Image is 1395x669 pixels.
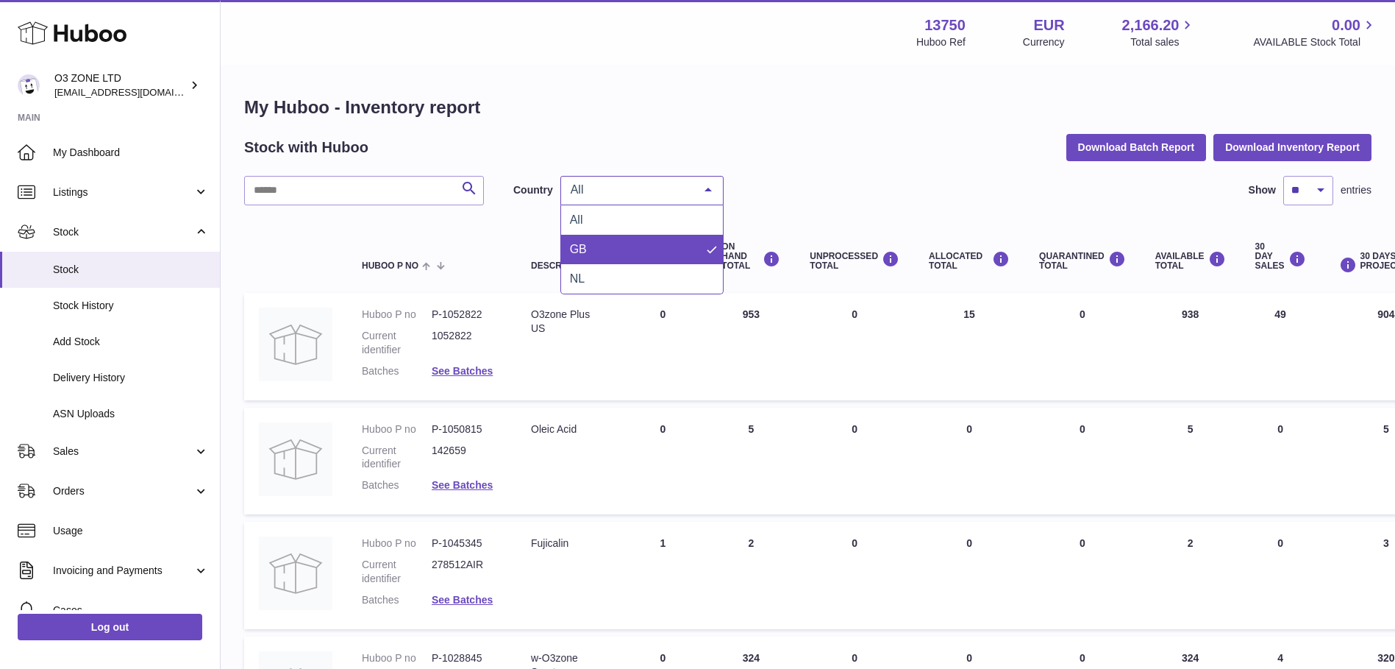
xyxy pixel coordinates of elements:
span: Usage [53,524,209,538]
span: Add Stock [53,335,209,349]
td: 15 [914,293,1024,400]
span: Total sales [1130,35,1196,49]
img: product image [259,537,332,610]
div: Fujicalin [531,537,604,551]
dt: Huboo P no [362,422,432,436]
button: Download Inventory Report [1213,134,1371,160]
td: 0 [1241,408,1321,515]
span: All [570,213,583,226]
span: Huboo P no [362,261,418,271]
label: Country [513,183,553,197]
img: product image [259,422,332,496]
dt: Current identifier [362,329,432,357]
dt: Huboo P no [362,308,432,322]
td: 0 [618,293,707,400]
span: ASN Uploads [53,407,209,421]
span: Listings [53,185,193,199]
a: 0.00 AVAILABLE Stock Total [1253,15,1377,49]
img: product image [259,308,332,381]
dd: P-1050815 [432,422,502,436]
td: 0 [795,293,914,400]
dt: Current identifier [362,444,432,472]
a: See Batches [432,594,493,606]
span: 0 [1080,308,1085,320]
span: 0.00 [1332,15,1360,35]
td: 5 [1141,408,1241,515]
span: Delivery History [53,371,209,385]
button: Download Batch Report [1066,134,1207,160]
div: AVAILABLE Total [1155,251,1226,271]
span: All [567,183,693,197]
span: GB [570,243,587,255]
dt: Batches [362,478,432,492]
div: QUARANTINED Total [1039,251,1126,271]
label: Show [1249,183,1276,197]
div: Huboo Ref [916,35,966,49]
td: 2 [1141,522,1241,629]
span: 0 [1080,652,1085,664]
td: 0 [1241,522,1321,629]
span: 0 [1080,423,1085,435]
dd: 1052822 [432,329,502,357]
td: 0 [914,408,1024,515]
span: NL [570,272,585,285]
dd: P-1052822 [432,308,502,322]
span: Stock [53,263,209,277]
h2: Stock with Huboo [244,138,368,157]
h1: My Huboo - Inventory report [244,96,1371,119]
div: O3 ZONE LTD [54,71,187,99]
dd: 278512AIR [432,558,502,586]
a: See Batches [432,365,493,377]
a: 2,166.20 Total sales [1122,15,1196,49]
span: 0 [1080,537,1085,549]
div: ON HAND Total [721,242,780,272]
td: 5 [707,408,795,515]
td: 2 [707,522,795,629]
dt: Current identifier [362,558,432,586]
div: 30 DAY SALES [1255,242,1306,272]
td: 0 [914,522,1024,629]
strong: 13750 [924,15,966,35]
dd: 142659 [432,444,502,472]
dt: Batches [362,364,432,378]
span: Sales [53,445,193,459]
div: UNPROCESSED Total [810,251,899,271]
span: [EMAIL_ADDRESS][DOMAIN_NAME] [54,86,216,98]
span: entries [1341,183,1371,197]
td: 1 [618,522,707,629]
span: Orders [53,484,193,498]
dd: P-1028845 [432,651,502,665]
dt: Batches [362,593,432,607]
span: Description [531,261,591,271]
span: Invoicing and Payments [53,564,193,578]
span: Cases [53,603,209,617]
div: Oleic Acid [531,422,604,436]
span: Stock History [53,299,209,313]
td: 0 [618,408,707,515]
dd: P-1045345 [432,537,502,551]
a: Log out [18,614,202,640]
td: 938 [1141,293,1241,400]
span: AVAILABLE Stock Total [1253,35,1377,49]
dt: Huboo P no [362,537,432,551]
td: 953 [707,293,795,400]
div: Currency [1023,35,1065,49]
td: 49 [1241,293,1321,400]
td: 0 [795,408,914,515]
a: See Batches [432,479,493,491]
td: 0 [795,522,914,629]
img: hello@o3zoneltd.co.uk [18,74,40,96]
strong: EUR [1033,15,1064,35]
dt: Huboo P no [362,651,432,665]
div: O3zone Plus US [531,308,604,336]
span: My Dashboard [53,146,209,160]
div: ALLOCATED Total [929,251,1010,271]
span: 2,166.20 [1122,15,1180,35]
span: Stock [53,225,193,239]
